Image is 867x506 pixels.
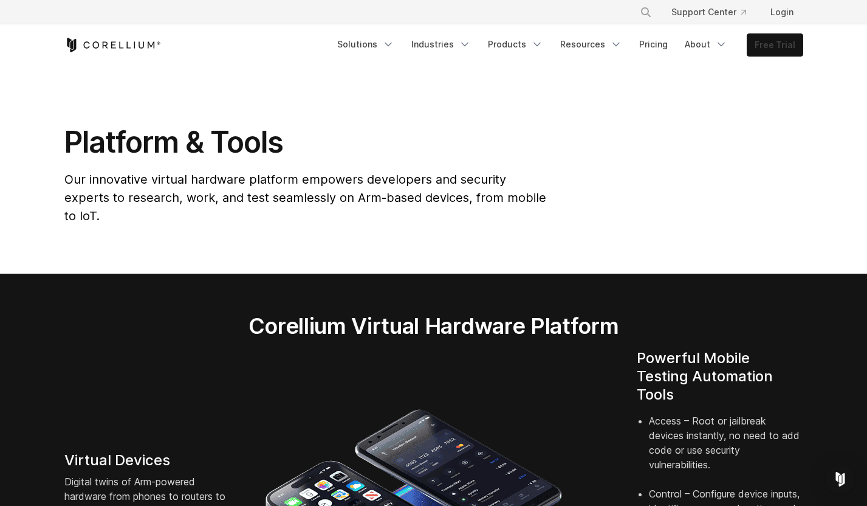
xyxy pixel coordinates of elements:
[761,1,803,23] a: Login
[553,33,629,55] a: Resources
[625,1,803,23] div: Navigation Menu
[64,124,549,161] h1: Platform & Tools
[330,33,803,57] div: Navigation Menu
[747,34,803,56] a: Free Trial
[64,38,161,52] a: Corellium Home
[64,172,546,223] span: Our innovative virtual hardware platform empowers developers and security experts to research, wo...
[64,451,231,470] h4: Virtual Devices
[826,465,855,494] div: Open Intercom Messenger
[635,1,657,23] button: Search
[677,33,735,55] a: About
[330,33,402,55] a: Solutions
[637,349,803,404] h4: Powerful Mobile Testing Automation Tools
[481,33,550,55] a: Products
[632,33,675,55] a: Pricing
[662,1,756,23] a: Support Center
[404,33,478,55] a: Industries
[649,414,803,487] li: Access – Root or jailbreak devices instantly, no need to add code or use security vulnerabilities.
[191,313,676,339] h2: Corellium Virtual Hardware Platform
